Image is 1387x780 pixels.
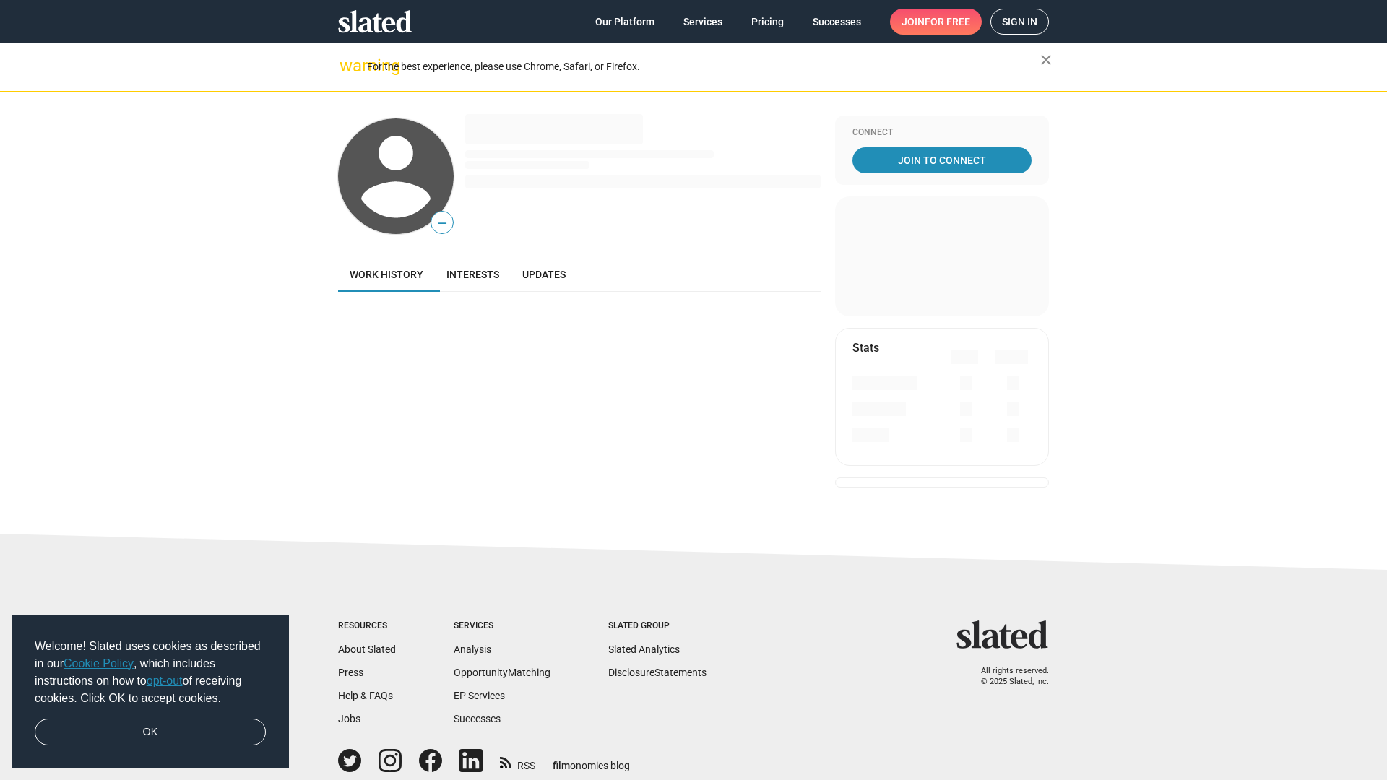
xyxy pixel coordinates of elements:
[511,257,577,292] a: Updates
[35,638,266,707] span: Welcome! Slated uses cookies as described in our , which includes instructions on how to of recei...
[608,667,707,678] a: DisclosureStatements
[553,747,630,773] a: filmonomics blog
[435,257,511,292] a: Interests
[431,214,453,233] span: —
[147,675,183,687] a: opt-out
[35,719,266,746] a: dismiss cookie message
[338,713,360,724] a: Jobs
[500,750,535,773] a: RSS
[1037,51,1055,69] mat-icon: close
[683,9,722,35] span: Services
[801,9,873,35] a: Successes
[454,620,550,632] div: Services
[595,9,654,35] span: Our Platform
[454,690,505,701] a: EP Services
[454,667,550,678] a: OpportunityMatching
[852,340,879,355] mat-card-title: Stats
[966,666,1049,687] p: All rights reserved. © 2025 Slated, Inc.
[553,760,570,771] span: film
[367,57,1040,77] div: For the best experience, please use Chrome, Safari, or Firefox.
[12,615,289,769] div: cookieconsent
[925,9,970,35] span: for free
[338,620,396,632] div: Resources
[338,643,396,655] a: About Slated
[672,9,734,35] a: Services
[340,57,357,74] mat-icon: warning
[608,620,707,632] div: Slated Group
[855,147,1029,173] span: Join To Connect
[338,667,363,678] a: Press
[584,9,666,35] a: Our Platform
[608,643,680,655] a: Slated Analytics
[852,127,1032,139] div: Connect
[338,690,393,701] a: Help & FAQs
[740,9,795,35] a: Pricing
[64,657,134,669] a: Cookie Policy
[1002,9,1037,34] span: Sign in
[454,713,501,724] a: Successes
[852,147,1032,173] a: Join To Connect
[522,269,566,280] span: Updates
[990,9,1049,35] a: Sign in
[813,9,861,35] span: Successes
[902,9,970,35] span: Join
[751,9,784,35] span: Pricing
[446,269,499,280] span: Interests
[890,9,982,35] a: Joinfor free
[338,257,435,292] a: Work history
[350,269,423,280] span: Work history
[454,643,491,655] a: Analysis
